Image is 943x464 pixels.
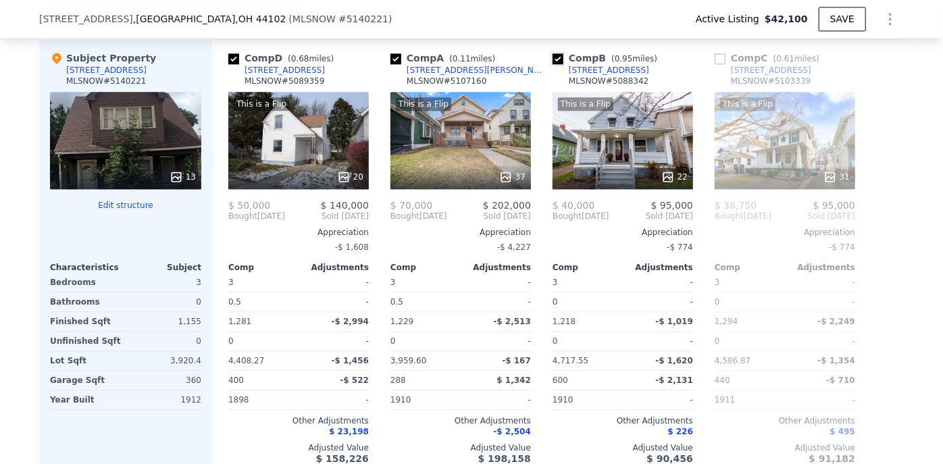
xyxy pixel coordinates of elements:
div: Year Built [50,390,123,409]
div: - [301,273,369,292]
span: -$ 1,620 [656,356,693,365]
div: - [626,292,693,311]
span: Active Listing [696,12,765,26]
span: $ 198,158 [478,453,531,464]
div: ( ) [288,12,392,26]
div: [DATE] [715,211,771,222]
div: [STREET_ADDRESS] [245,65,325,76]
div: Adjustments [785,262,855,273]
div: Comp C [715,51,825,65]
span: 4,408.27 [228,356,264,365]
span: $ 90,456 [646,453,693,464]
div: 20 [337,170,363,184]
div: - [626,390,693,409]
span: $ 140,000 [321,200,369,211]
button: Show Options [877,5,904,32]
span: MLSNOW [292,14,336,24]
div: Other Adjustments [553,415,693,426]
span: -$ 2,131 [656,376,693,385]
span: , [GEOGRAPHIC_DATA] [133,12,286,26]
span: ( miles) [282,54,339,63]
div: Characteristics [50,262,126,273]
span: , OH 44102 [235,14,286,24]
div: Garage Sqft [50,371,123,390]
span: -$ 1,354 [818,356,855,365]
span: 0.68 [291,54,309,63]
span: 0 [715,336,720,346]
div: Comp A [390,51,501,65]
span: 1,229 [390,317,413,326]
div: This is a Flip [396,97,451,111]
span: $ 50,000 [228,200,270,211]
div: - [626,273,693,292]
span: ( miles) [606,54,663,63]
span: [STREET_ADDRESS] [39,12,133,26]
span: -$ 1,456 [332,356,369,365]
div: Appreciation [390,227,531,238]
div: MLSNOW # 5088342 [569,76,648,86]
a: [STREET_ADDRESS][PERSON_NAME] [390,65,547,76]
div: Adjustments [299,262,369,273]
span: -$ 2,249 [818,317,855,326]
span: Bought [553,211,582,222]
div: 22 [661,170,688,184]
span: $42,100 [765,12,808,26]
div: Other Adjustments [228,415,369,426]
div: - [788,273,855,292]
div: [STREET_ADDRESS][PERSON_NAME] [407,65,547,76]
span: Sold [DATE] [285,211,369,222]
div: - [301,292,369,311]
span: -$ 4,227 [497,242,531,252]
div: - [788,390,855,409]
div: - [463,332,531,351]
div: Finished Sqft [50,312,123,331]
div: - [301,332,369,351]
div: 1912 [128,390,201,409]
span: -$ 774 [667,242,693,252]
div: Comp [228,262,299,273]
span: -$ 2,994 [332,317,369,326]
span: $ 23,198 [329,427,369,436]
span: $ 40,000 [553,200,594,211]
div: MLSNOW # 5140221 [66,76,146,86]
div: 37 [499,170,526,184]
div: [STREET_ADDRESS] [731,65,811,76]
span: 1,218 [553,317,576,326]
div: This is a Flip [558,97,613,111]
div: [DATE] [390,211,447,222]
div: Comp [553,262,623,273]
span: 400 [228,376,244,385]
div: 360 [128,371,201,390]
div: [STREET_ADDRESS] [66,65,147,76]
div: - [463,273,531,292]
button: SAVE [819,7,866,31]
span: $ 226 [667,427,693,436]
a: [STREET_ADDRESS] [228,65,325,76]
div: MLSNOW # 5089359 [245,76,324,86]
span: Bought [715,211,744,222]
span: Sold [DATE] [771,211,855,222]
div: Adjusted Value [553,442,693,453]
div: [DATE] [228,211,285,222]
div: Appreciation [553,227,693,238]
div: Bathrooms [50,292,123,311]
span: 0 [390,336,396,346]
span: 3 [715,278,720,287]
div: 1910 [553,390,620,409]
span: -$ 2,513 [494,317,531,326]
div: MLSNOW # 5107160 [407,76,486,86]
span: 440 [715,376,730,385]
div: This is a Flip [234,97,289,111]
div: - [301,390,369,409]
span: -$ 2,504 [494,427,531,436]
div: - [463,390,531,409]
span: 600 [553,376,568,385]
div: Subject [126,262,201,273]
div: - [788,292,855,311]
div: Appreciation [228,227,369,238]
button: Edit structure [50,200,201,211]
span: -$ 1,019 [656,317,693,326]
div: Comp B [553,51,663,65]
span: 0.95 [615,54,633,63]
div: Comp [390,262,461,273]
